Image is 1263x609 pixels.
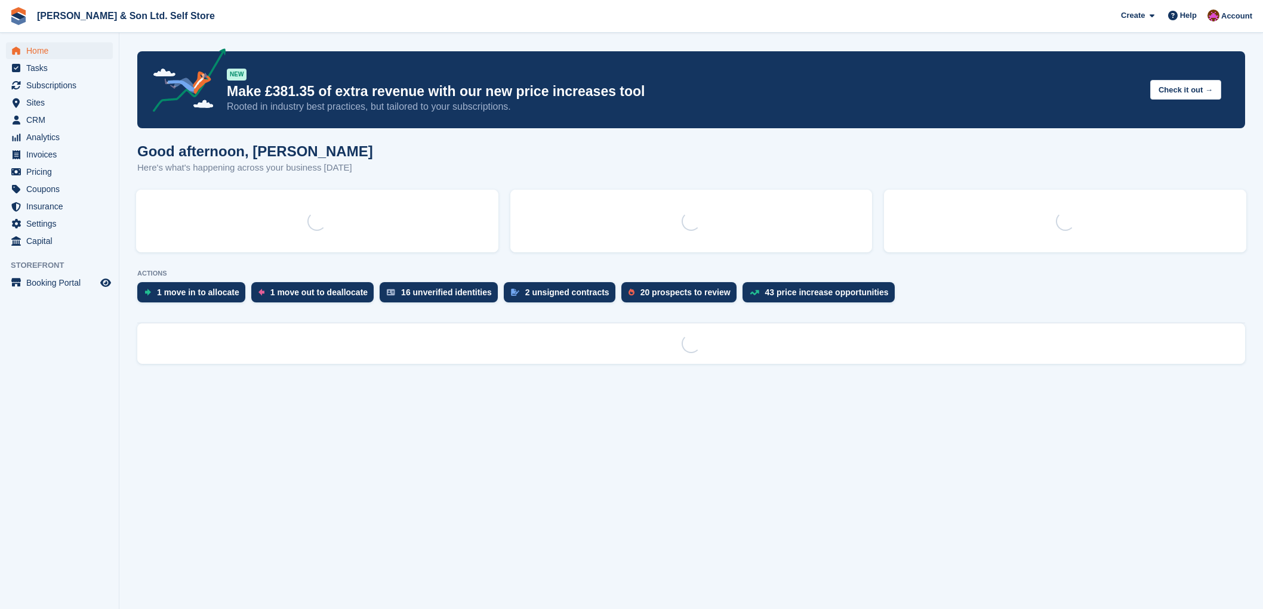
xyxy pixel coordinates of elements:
[10,7,27,25] img: stora-icon-8386f47178a22dfd0bd8f6a31ec36ba5ce8667c1dd55bd0f319d3a0aa187defe.svg
[32,6,220,26] a: [PERSON_NAME] & Son Ltd. Self Store
[401,288,492,297] div: 16 unverified identities
[6,181,113,197] a: menu
[144,289,151,296] img: move_ins_to_allocate_icon-fdf77a2bb77ea45bf5b3d319d69a93e2d87916cf1d5bf7949dd705db3b84f3ca.svg
[157,288,239,297] div: 1 move in to allocate
[1121,10,1145,21] span: Create
[765,288,889,297] div: 43 price increase opportunities
[26,42,98,59] span: Home
[26,163,98,180] span: Pricing
[1207,10,1219,21] img: Kate Standish
[6,198,113,215] a: menu
[227,83,1141,100] p: Make £381.35 of extra revenue with our new price increases tool
[143,48,226,116] img: price-adjustments-announcement-icon-8257ccfd72463d97f412b2fc003d46551f7dbcb40ab6d574587a9cd5c0d94...
[621,282,743,308] a: 20 prospects to review
[6,215,113,232] a: menu
[26,94,98,111] span: Sites
[26,198,98,215] span: Insurance
[743,282,901,308] a: 43 price increase opportunities
[227,100,1141,113] p: Rooted in industry best practices, but tailored to your subscriptions.
[258,289,264,296] img: move_outs_to_deallocate_icon-f764333ba52eb49d3ac5e1228854f67142a1ed5810a6f6cc68b1a99e826820c5.svg
[26,77,98,94] span: Subscriptions
[511,289,519,296] img: contract_signature_icon-13c848040528278c33f63329250d36e43548de30e8caae1d1a13099fd9432cc5.svg
[26,60,98,76] span: Tasks
[6,112,113,128] a: menu
[1221,10,1252,22] span: Account
[6,129,113,146] a: menu
[640,288,731,297] div: 20 prospects to review
[750,290,759,295] img: price_increase_opportunities-93ffe204e8149a01c8c9dc8f82e8f89637d9d84a8eef4429ea346261dce0b2c0.svg
[387,289,395,296] img: verify_identity-adf6edd0f0f0b5bbfe63781bf79b02c33cf7c696d77639b501bdc392416b5a36.svg
[26,112,98,128] span: CRM
[6,42,113,59] a: menu
[525,288,609,297] div: 2 unsigned contracts
[1180,10,1197,21] span: Help
[6,77,113,94] a: menu
[137,143,373,159] h1: Good afternoon, [PERSON_NAME]
[6,274,113,291] a: menu
[26,146,98,163] span: Invoices
[137,161,373,175] p: Here's what's happening across your business [DATE]
[137,270,1245,277] p: ACTIONS
[6,233,113,249] a: menu
[11,259,119,271] span: Storefront
[26,274,98,291] span: Booking Portal
[26,233,98,249] span: Capital
[1150,80,1221,100] button: Check it out →
[137,282,251,308] a: 1 move in to allocate
[629,289,634,296] img: prospect-51fa495bee0391a8d652442698ab0144808aea92771e9ea1ae160a38d050c398.svg
[26,215,98,232] span: Settings
[270,288,368,297] div: 1 move out to deallocate
[26,181,98,197] span: Coupons
[380,282,504,308] a: 16 unverified identities
[98,276,113,290] a: Preview store
[6,94,113,111] a: menu
[6,60,113,76] a: menu
[504,282,621,308] a: 2 unsigned contracts
[251,282,380,308] a: 1 move out to deallocate
[26,129,98,146] span: Analytics
[6,163,113,180] a: menu
[227,69,247,81] div: NEW
[6,146,113,163] a: menu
